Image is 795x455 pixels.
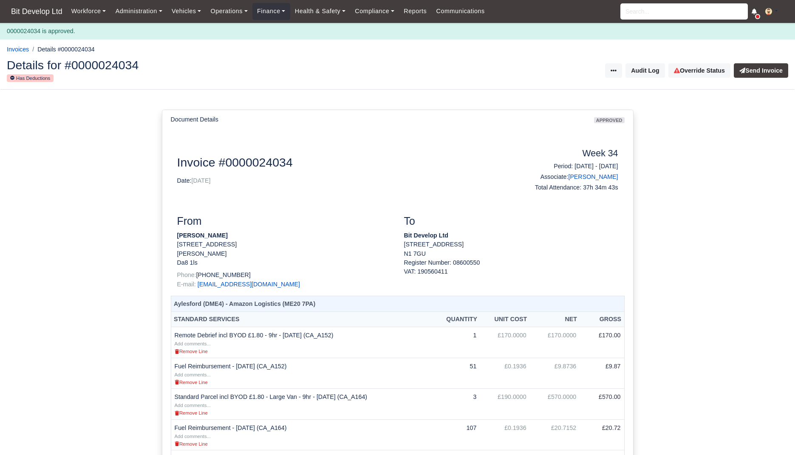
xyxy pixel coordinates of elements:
[175,434,211,439] small: Add comments...
[29,45,95,54] li: Details #0000024034
[350,3,399,20] a: Compliance
[404,249,618,258] p: N1 7GU
[432,389,480,420] td: 3
[404,215,618,228] h3: To
[518,163,618,170] h6: Period: [DATE] - [DATE]
[67,3,111,20] a: Workforce
[594,117,625,124] span: approved
[175,410,208,415] small: Remove Line
[175,341,211,346] small: Add comments...
[177,271,196,278] span: Phone:
[530,419,580,450] td: £20.7152
[177,249,391,258] p: [PERSON_NAME]
[171,419,432,450] td: Fuel Reimbursement - [DATE] (CA_A164)
[580,419,624,450] td: £20.72
[530,311,580,327] th: Net
[175,371,211,378] a: Add comments...
[177,176,505,185] p: Date:
[110,3,167,20] a: Administration
[480,389,529,420] td: £190.0000
[175,440,208,447] a: Remove Line
[171,296,624,312] th: Aylesford (DME4) - Amazon Logistics (ME20 7PA)
[192,177,211,184] span: [DATE]
[198,281,300,288] a: [EMAIL_ADDRESS][DOMAIN_NAME]
[177,155,505,170] h2: Invoice #0000024034
[177,240,391,249] p: [STREET_ADDRESS]
[175,441,208,447] small: Remove Line
[7,59,391,71] h2: Details for #0000024034
[171,389,432,420] td: Standard Parcel incl BYOD £1.80 - Large Van - 9hr - [DATE] (CA_A164)
[620,3,748,20] input: Search...
[177,232,228,239] strong: [PERSON_NAME]
[530,389,580,420] td: £570.0000
[431,3,489,20] a: Communications
[668,63,730,78] a: Override Status
[175,340,211,347] a: Add comments...
[175,349,208,354] small: Remove Line
[518,184,618,191] h6: Total Attendance: 37h 34m 43s
[432,358,480,389] td: 51
[398,258,625,277] div: Register Number: 08600550
[175,372,211,377] small: Add comments...
[175,409,208,416] a: Remove Line
[432,327,480,358] td: 1
[171,116,218,123] h6: Document Details
[480,358,529,389] td: £0.1936
[175,380,208,385] small: Remove Line
[518,173,618,181] h6: Associate:
[177,281,196,288] span: E-mail:
[171,327,432,358] td: Remote Debrief incl BYOD £1.80 - 9hr - [DATE] (CA_A152)
[206,3,252,20] a: Operations
[530,327,580,358] td: £170.0000
[518,148,618,159] h4: Week 34
[175,401,211,408] a: Add comments...
[404,267,618,276] div: VAT: 190560411
[580,389,624,420] td: £570.00
[734,63,788,78] button: Send Invoice
[404,232,448,239] strong: Bit Develop Ltd
[568,173,618,180] a: [PERSON_NAME]
[290,3,351,20] a: Health & Safety
[177,271,391,280] p: [PHONE_NUMBER]
[7,3,67,20] a: Bit Develop Ltd
[530,358,580,389] td: £9.8736
[171,311,432,327] th: Standard Services
[480,327,529,358] td: £170.0000
[432,311,480,327] th: Quantity
[177,258,391,267] p: Da8 1ls
[580,311,624,327] th: Gross
[399,3,431,20] a: Reports
[175,403,211,408] small: Add comments...
[175,432,211,439] a: Add comments...
[175,348,208,354] a: Remove Line
[625,63,665,78] button: Audit Log
[252,3,290,20] a: Finance
[432,419,480,450] td: 107
[7,46,29,53] a: Invoices
[480,419,529,450] td: £0.1936
[167,3,206,20] a: Vehicles
[177,215,391,228] h3: From
[580,327,624,358] td: £170.00
[404,240,618,249] p: [STREET_ADDRESS]
[580,358,624,389] td: £9.87
[480,311,529,327] th: Unit Cost
[175,379,208,385] a: Remove Line
[171,358,432,389] td: Fuel Reimbursement - [DATE] (CA_A152)
[7,74,54,82] small: Has Deductions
